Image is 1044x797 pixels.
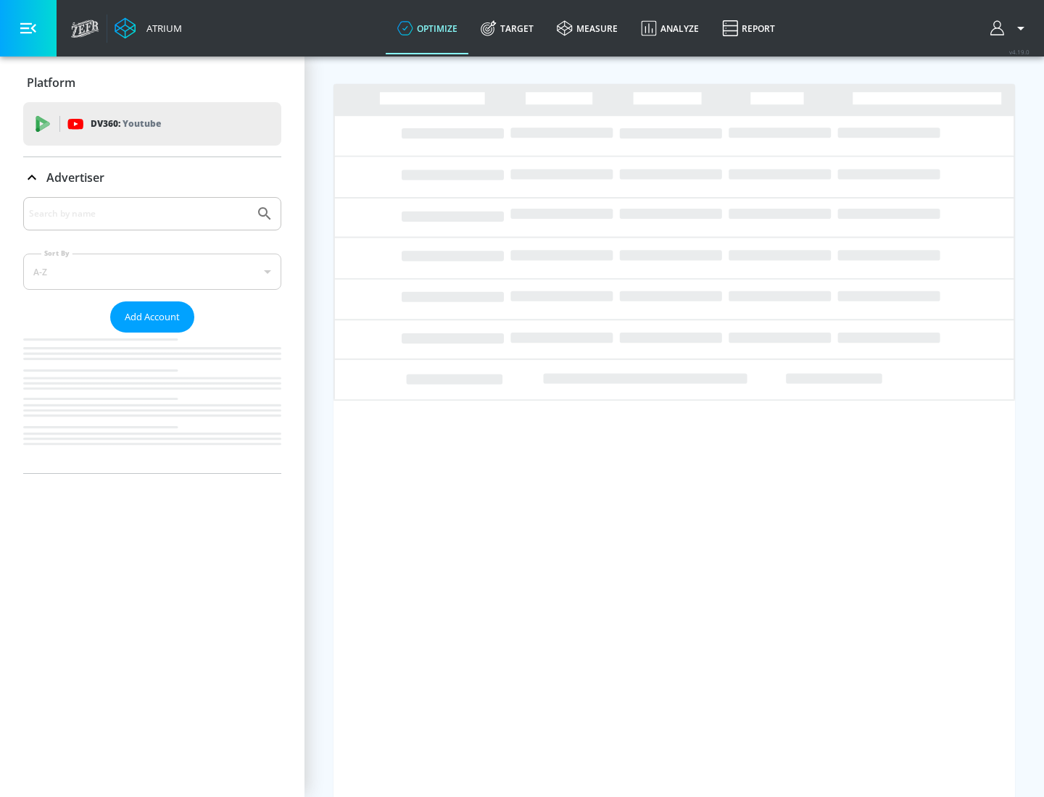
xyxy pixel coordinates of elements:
input: Search by name [29,204,249,223]
a: Report [710,2,787,54]
div: DV360: Youtube [23,102,281,146]
a: Analyze [629,2,710,54]
p: Youtube [123,116,161,131]
nav: list of Advertiser [23,333,281,473]
div: Advertiser [23,197,281,473]
div: Platform [23,62,281,103]
label: Sort By [41,249,72,258]
button: Add Account [110,301,194,333]
a: optimize [386,2,469,54]
p: Platform [27,75,75,91]
span: Add Account [125,309,180,325]
a: Target [469,2,545,54]
a: Atrium [115,17,182,39]
div: A-Z [23,254,281,290]
p: DV360: [91,116,161,132]
a: measure [545,2,629,54]
div: Advertiser [23,157,281,198]
span: v 4.19.0 [1009,48,1029,56]
p: Advertiser [46,170,104,185]
div: Atrium [141,22,182,35]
